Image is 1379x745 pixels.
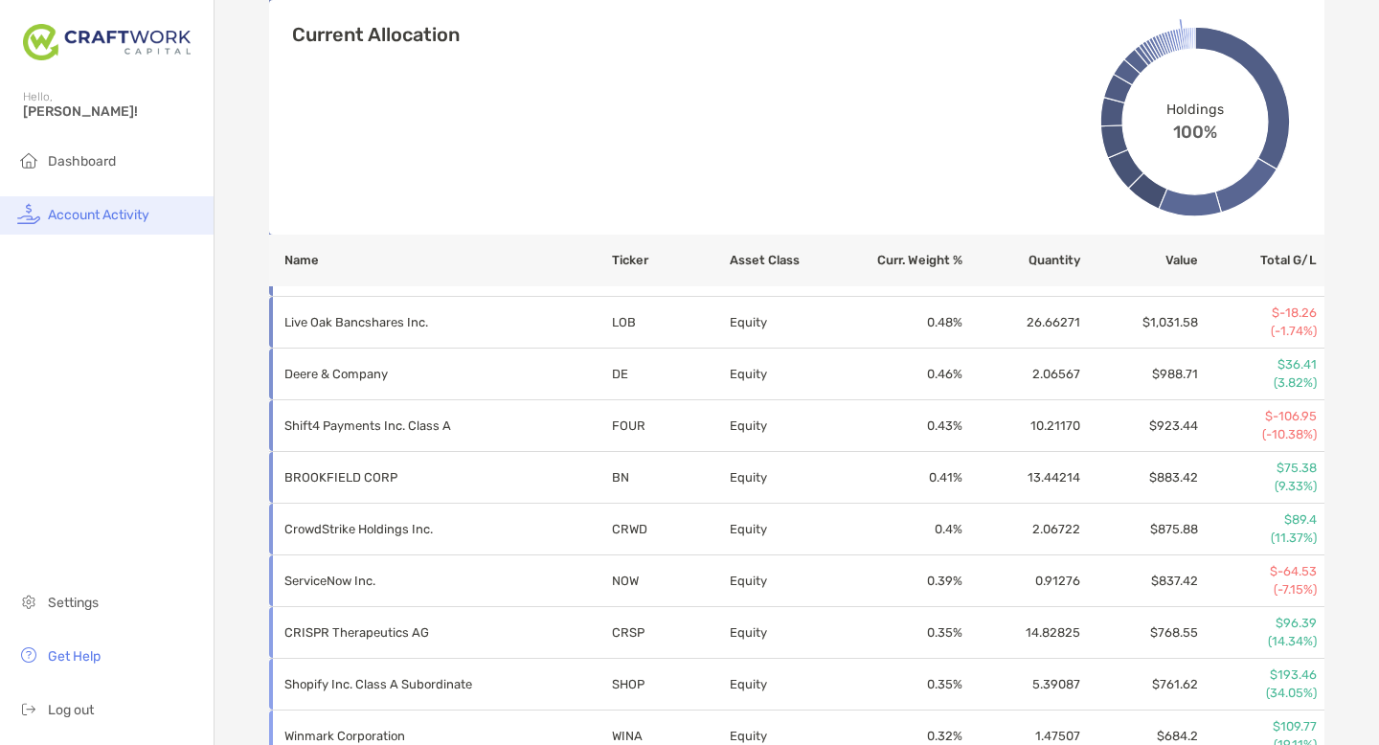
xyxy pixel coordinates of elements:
[963,555,1081,607] td: 0.91276
[963,349,1081,400] td: 2.06567
[1200,426,1317,443] p: (-10.38%)
[1200,374,1317,392] p: (3.82%)
[48,702,94,718] span: Log out
[1199,235,1324,286] th: Total G/L
[1081,659,1199,711] td: $761.62
[284,414,553,438] p: Shift4 Payments Inc. Class A
[1081,504,1199,555] td: $875.88
[17,590,40,613] img: settings icon
[729,659,847,711] td: Equity
[611,235,729,286] th: Ticker
[963,504,1081,555] td: 2.06722
[284,569,553,593] p: ServiceNow Inc.
[611,297,729,349] td: LOB
[1166,101,1223,117] span: Holdings
[1200,478,1317,495] p: (9.33%)
[1081,349,1199,400] td: $988.71
[847,555,964,607] td: 0.39 %
[284,310,553,334] p: Live Oak Bancshares Inc.
[1200,460,1317,477] p: $75.38
[611,555,729,607] td: NOW
[23,103,202,120] span: [PERSON_NAME]!
[1200,511,1317,529] p: $89.4
[1200,563,1317,580] p: $-64.53
[611,452,729,504] td: BN
[847,400,964,452] td: 0.43 %
[1200,615,1317,632] p: $96.39
[1081,607,1199,659] td: $768.55
[729,504,847,555] td: Equity
[23,8,191,77] img: Zoe Logo
[963,235,1081,286] th: Quantity
[963,607,1081,659] td: 14.82825
[17,697,40,720] img: logout icon
[847,235,964,286] th: Curr. Weight %
[729,235,847,286] th: Asset Class
[284,465,553,489] p: BROOKFIELD CORP
[48,153,116,169] span: Dashboard
[729,400,847,452] td: Equity
[284,672,553,696] p: Shopify Inc. Class A Subordinate
[611,659,729,711] td: SHOP
[1200,530,1317,547] p: (11.37%)
[963,659,1081,711] td: 5.39087
[611,400,729,452] td: FOUR
[847,504,964,555] td: 0.4 %
[269,235,611,286] th: Name
[17,202,40,225] img: activity icon
[963,452,1081,504] td: 13.44214
[1200,323,1317,340] p: (-1.74%)
[1081,555,1199,607] td: $837.42
[1200,633,1317,650] p: (14.34%)
[17,643,40,666] img: get-help icon
[847,659,964,711] td: 0.35 %
[1200,356,1317,373] p: $36.41
[48,595,99,611] span: Settings
[48,207,149,223] span: Account Activity
[48,648,101,665] span: Get Help
[284,621,553,644] p: CRISPR Therapeutics AG
[1200,408,1317,425] p: $-106.95
[1173,118,1217,143] span: 100%
[292,23,460,46] h4: Current Allocation
[847,349,964,400] td: 0.46 %
[729,555,847,607] td: Equity
[729,607,847,659] td: Equity
[1081,235,1199,286] th: Value
[611,504,729,555] td: CRWD
[284,517,553,541] p: CrowdStrike Holdings Inc.
[611,349,729,400] td: DE
[284,362,553,386] p: Deere & Company
[1200,581,1317,598] p: (-7.15%)
[729,349,847,400] td: Equity
[1081,297,1199,349] td: $1,031.58
[963,297,1081,349] td: 26.66271
[847,297,964,349] td: 0.48 %
[17,148,40,171] img: household icon
[1081,400,1199,452] td: $923.44
[1200,718,1317,735] p: $109.77
[1081,452,1199,504] td: $883.42
[729,297,847,349] td: Equity
[1200,666,1317,684] p: $193.46
[963,400,1081,452] td: 10.21170
[847,607,964,659] td: 0.35 %
[1200,305,1317,322] p: $-18.26
[611,607,729,659] td: CRSP
[729,452,847,504] td: Equity
[1200,685,1317,702] p: (34.05%)
[847,452,964,504] td: 0.41 %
